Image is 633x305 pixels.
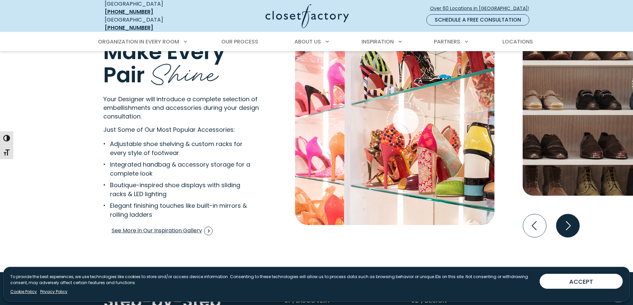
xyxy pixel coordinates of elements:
span: Our Process [221,38,258,45]
li: Integrated handbag & accessory storage for a complete look [103,160,255,178]
span: See More in Our Inspiration Gallery [112,227,213,235]
span: About Us [294,38,321,45]
span: Pair [103,60,145,90]
nav: Primary Menu [93,33,540,51]
span: Partners [434,38,460,45]
a: Cookie Policy [10,289,37,295]
button: Previous slide [520,211,549,240]
span: Shine [150,52,219,91]
button: Next slide [554,211,582,240]
a: Privacy Policy [40,289,67,295]
a: Over 60 Locations in [GEOGRAPHIC_DATA]! [430,3,535,14]
li: Adjustable shoe shelving & custom racks for every style of footwear [103,139,255,157]
a: See More in Our Inspiration Gallery [111,224,213,238]
p: To provide the best experiences, we use technologies like cookies to store and/or access device i... [10,274,534,286]
span: Locations [502,38,533,45]
span: Make Every [103,37,225,66]
a: Schedule a Free Consultation [426,14,529,26]
li: Elegant finishing touches like built-in mirrors & rolling ladders [103,201,255,219]
img: Closet Factory Logo [265,4,349,28]
span: Your Designer will introduce a complete selection of embellishments and accessories during your d... [103,95,259,120]
p: Just Some of Our Most Popular Accessories: [103,125,276,134]
span: Over 60 Locations in [GEOGRAPHIC_DATA]! [430,5,534,12]
a: [PHONE_NUMBER] [105,8,153,16]
button: ACCEPT [540,274,623,289]
img: Shoe display with LED lighting strips [295,16,494,225]
li: Boutique-inspired shoe displays with sliding racks & LED lighting [103,181,255,198]
span: Inspiration [362,38,394,45]
span: Organization in Every Room [98,38,179,45]
a: [PHONE_NUMBER] [105,24,153,32]
div: [GEOGRAPHIC_DATA] [105,16,201,32]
